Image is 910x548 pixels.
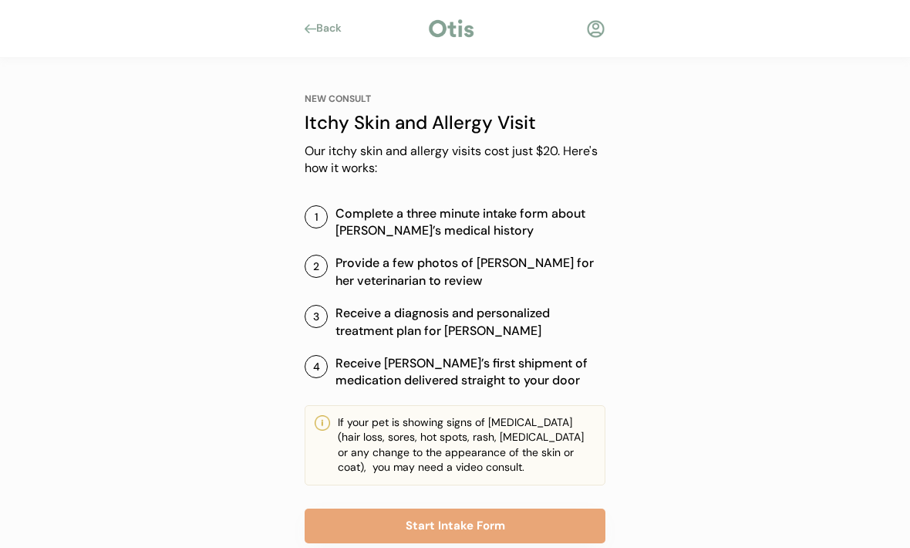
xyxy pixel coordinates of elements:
div: Itchy Skin and Allergy Visit [305,109,605,137]
button: Start Intake Form [305,509,605,543]
div: Provide a few photos of [PERSON_NAME] for her veterinarian to review [335,255,605,289]
div: 2 [313,261,319,272]
div: Complete a three minute intake form about [PERSON_NAME]’s medical history [335,205,605,240]
div: Our itchy skin and allergy visits cost just $20. Here's how it works: [305,143,605,178]
div: Back [316,21,351,36]
div: 4 [313,361,320,372]
div: 3 [313,311,319,322]
div: If your pet is showing signs of [MEDICAL_DATA] (hair loss, sores, hot spots, rash, [MEDICAL_DATA]... [338,415,595,475]
div: 1 [315,211,318,222]
div: NEW CONSULT [305,93,371,106]
div: Receive [PERSON_NAME]’s first shipment of medication delivered straight to your door [335,355,605,390]
div: Receive a diagnosis and personalized treatment plan for [PERSON_NAME] [335,305,605,340]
